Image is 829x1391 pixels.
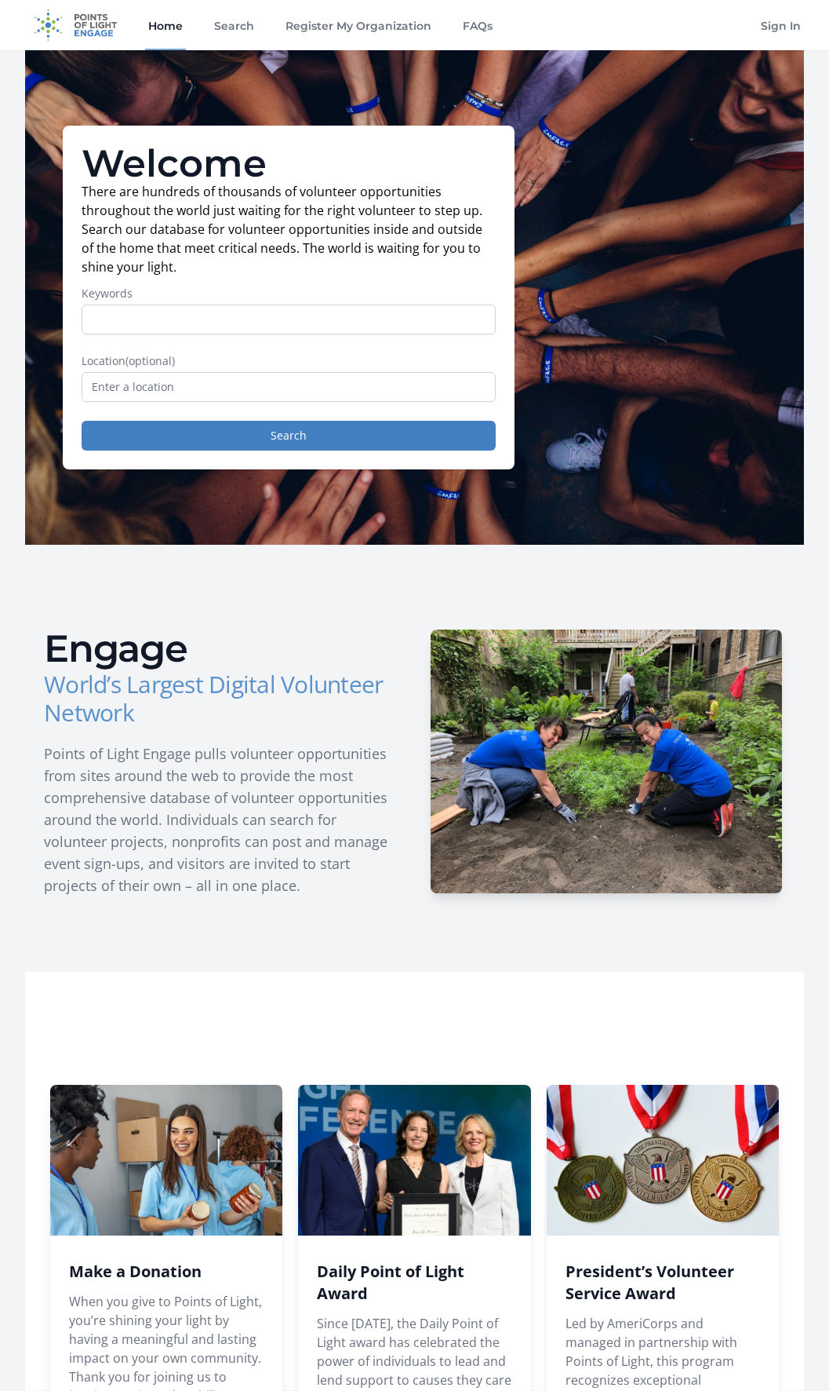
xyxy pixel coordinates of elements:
a: Make a Donation [69,1261,202,1282]
label: Keywords [82,286,496,301]
button: Search [82,421,496,451]
h2: Engage [44,630,402,667]
span: (optional) [125,353,175,368]
label: Location [82,353,496,369]
p: Points of Light Engage pulls volunteer opportunities from sites around the web to provide the mos... [44,743,402,896]
h1: Welcome [82,144,496,182]
p: There are hundreds of thousands of volunteer opportunities throughout the world just waiting for ... [82,182,496,276]
input: Enter a location [82,372,496,402]
a: Daily Point of Light Award [317,1261,464,1304]
h3: World’s Largest Digital Volunteer Network [44,670,402,727]
img: HCSC-H_1.JPG [431,630,782,893]
a: President’s Volunteer Service Award [565,1261,734,1304]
